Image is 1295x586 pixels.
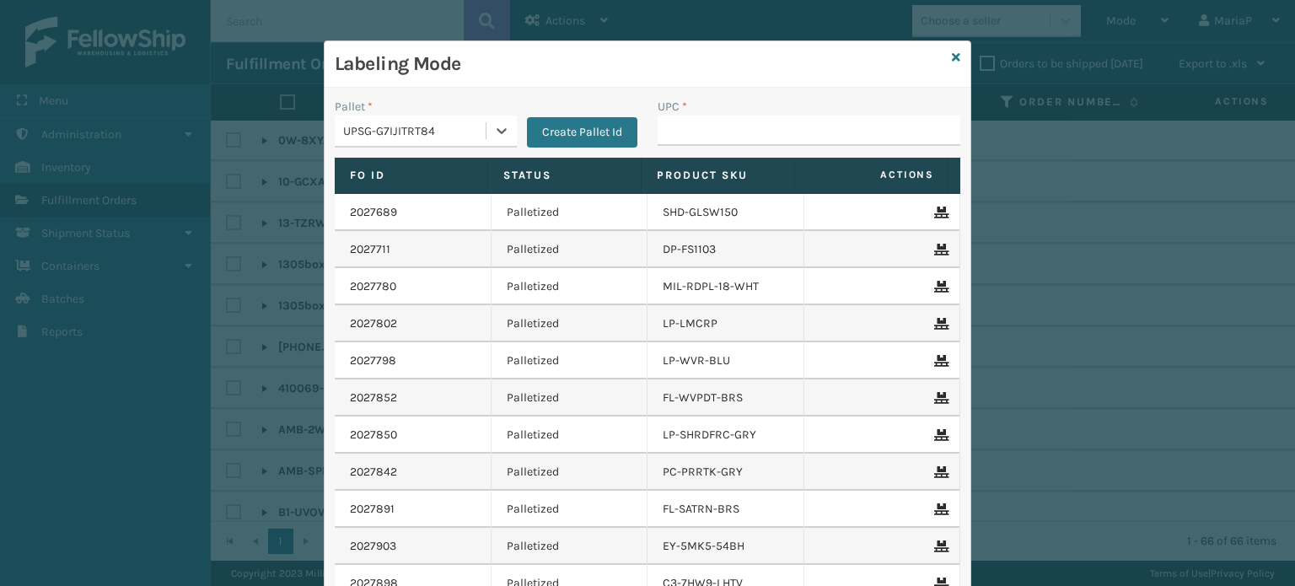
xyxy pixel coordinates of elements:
td: EY-5MK5-54BH [647,528,804,565]
i: Remove From Pallet [934,466,944,478]
a: 2027689 [350,204,397,221]
a: 2027711 [350,241,390,258]
td: LP-WVR-BLU [647,342,804,379]
td: Palletized [492,528,648,565]
i: Remove From Pallet [934,540,944,552]
label: Pallet [335,98,373,116]
a: 2027891 [350,501,395,518]
a: 2027842 [350,464,397,481]
td: Palletized [492,454,648,491]
i: Remove From Pallet [934,355,944,367]
td: SHD-GLSW150 [647,194,804,231]
label: Product SKU [657,168,779,183]
td: Palletized [492,231,648,268]
td: Palletized [492,379,648,417]
td: PC-PRRTK-GRY [647,454,804,491]
td: MIL-RDPL-18-WHT [647,268,804,305]
a: 2027780 [350,278,396,295]
span: Actions [800,161,944,189]
td: Palletized [492,194,648,231]
td: LP-LMCRP [647,305,804,342]
i: Remove From Pallet [934,392,944,404]
td: Palletized [492,491,648,528]
td: Palletized [492,305,648,342]
td: FL-SATRN-BRS [647,491,804,528]
i: Remove From Pallet [934,503,944,515]
h3: Labeling Mode [335,51,945,77]
td: Palletized [492,417,648,454]
label: Status [503,168,626,183]
i: Remove From Pallet [934,318,944,330]
td: FL-WVPDT-BRS [647,379,804,417]
a: 2027903 [350,538,396,555]
label: Fo Id [350,168,472,183]
label: UPC [658,98,687,116]
a: 2027852 [350,390,397,406]
i: Remove From Pallet [934,244,944,255]
td: Palletized [492,342,648,379]
a: 2027802 [350,315,397,332]
td: DP-FS1103 [647,231,804,268]
button: Create Pallet Id [527,117,637,148]
a: 2027798 [350,352,396,369]
i: Remove From Pallet [934,281,944,293]
i: Remove From Pallet [934,207,944,218]
i: Remove From Pallet [934,429,944,441]
div: UPSG-G7IJITRT84 [343,122,487,140]
td: LP-SHRDFRC-GRY [647,417,804,454]
td: Palletized [492,268,648,305]
a: 2027850 [350,427,397,444]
